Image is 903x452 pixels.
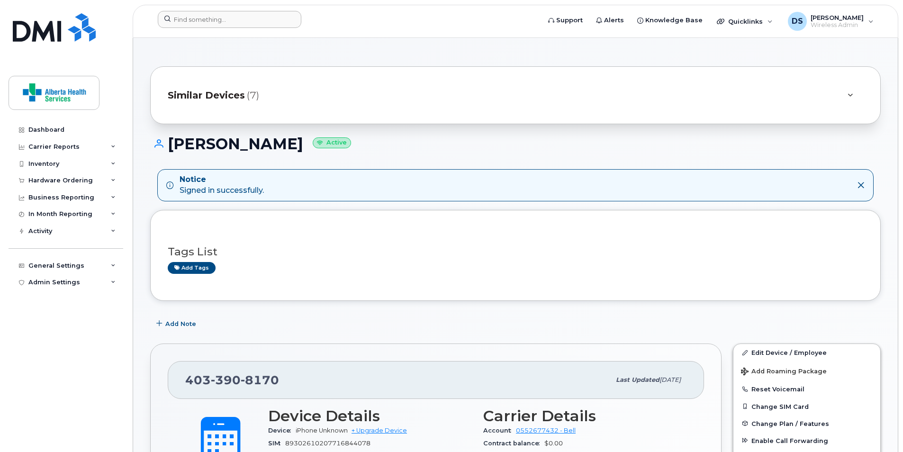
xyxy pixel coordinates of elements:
[733,432,880,449] button: Enable Call Forwarding
[483,427,516,434] span: Account
[165,319,196,328] span: Add Note
[751,420,829,427] span: Change Plan / Features
[733,361,880,380] button: Add Roaming Package
[733,415,880,432] button: Change Plan / Features
[150,136,881,152] h1: [PERSON_NAME]
[516,427,576,434] a: 0552677432 - Bell
[180,174,264,185] strong: Notice
[285,440,370,447] span: 89302610207716844078
[733,344,880,361] a: Edit Device / Employee
[483,440,544,447] span: Contract balance
[180,174,264,196] div: Signed in successfully.
[241,373,279,387] span: 8170
[185,373,279,387] span: 403
[733,380,880,398] button: Reset Voicemail
[659,376,681,383] span: [DATE]
[268,427,296,434] span: Device
[616,376,659,383] span: Last updated
[483,407,687,425] h3: Carrier Details
[268,407,472,425] h3: Device Details
[313,137,351,148] small: Active
[168,262,216,274] a: Add tags
[211,373,241,387] span: 390
[168,89,245,102] span: Similar Devices
[751,437,828,444] span: Enable Call Forwarding
[296,427,348,434] span: iPhone Unknown
[168,246,863,258] h3: Tags List
[247,89,259,102] span: (7)
[150,315,204,332] button: Add Note
[741,368,827,377] span: Add Roaming Package
[268,440,285,447] span: SIM
[544,440,563,447] span: $0.00
[733,398,880,415] button: Change SIM Card
[352,427,407,434] a: + Upgrade Device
